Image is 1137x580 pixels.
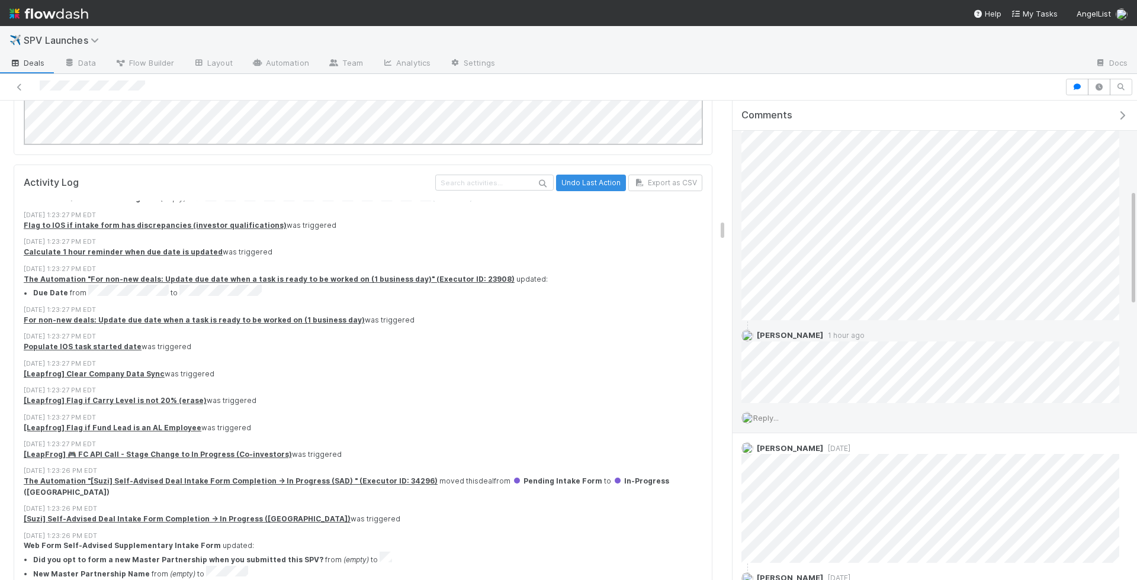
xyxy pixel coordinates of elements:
[24,315,365,324] a: For non-new deals: Update due date when a task is ready to be worked on (1 business day)
[823,331,865,340] span: 1 hour ago
[24,476,438,485] a: The Automation "[Suzi] Self-Advised Deal Intake Form Completion -> In Progress (SAD) " (Executor ...
[24,331,702,341] div: [DATE] 1:23:27 PM EDT
[433,195,473,203] span: (show more)
[24,221,287,230] a: Flag to IOS if intake form has discrepancies (investor qualifications)
[556,175,626,191] button: Undo Last Action
[343,555,369,564] em: (empty)
[184,54,242,73] a: Layout
[24,237,702,247] div: [DATE] 1:23:27 PM EDT
[9,35,21,45] span: ✈️
[242,54,319,73] a: Automation
[753,413,779,423] span: Reply...
[24,476,669,496] span: In-Progress ([GEOGRAPHIC_DATA])
[24,369,165,378] a: [Leapfrog] Clear Company Data Sync
[33,569,150,578] strong: New Master Partnership Name
[24,369,702,379] div: was triggered
[24,34,105,46] span: SPV Launches
[54,54,105,73] a: Data
[24,504,702,514] div: [DATE] 1:23:26 PM EDT
[24,395,702,406] div: was triggered
[24,247,223,256] a: Calculate 1 hour reminder when due date is updated
[24,413,702,423] div: [DATE] 1:23:27 PM EDT
[24,220,702,231] div: was triggered
[24,341,702,352] div: was triggered
[24,531,702,541] div: [DATE] 1:23:26 PM EDT
[24,274,702,299] div: updated:
[440,54,505,73] a: Settings
[33,285,702,299] li: from to
[33,289,68,298] strong: Due Date
[170,569,195,578] em: (empty)
[24,177,433,189] h5: Activity Log
[33,552,702,566] li: from to
[24,275,515,283] a: The Automation "For non-new deals: Update due date when a task is ready to be worked on (1 busine...
[1085,54,1137,73] a: Docs
[33,555,323,564] strong: Did you opt to form a new Master Partnership when you submitted this SPV?
[24,423,702,433] div: was triggered
[115,57,174,69] span: Flow Builder
[1011,9,1058,18] span: My Tasks
[741,412,753,424] img: avatar_892eb56c-5b5a-46db-bf0b-2a9023d0e8f8.png
[24,264,702,274] div: [DATE] 1:23:27 PM EDT
[1011,8,1058,20] a: My Tasks
[24,359,702,369] div: [DATE] 1:23:27 PM EDT
[24,385,702,395] div: [DATE] 1:23:27 PM EDT
[372,54,440,73] a: Analytics
[757,330,823,340] span: [PERSON_NAME]
[105,54,184,73] a: Flow Builder
[628,175,702,191] button: Export as CSV
[24,466,702,476] div: [DATE] 1:23:26 PM EDT
[24,541,221,550] strong: Web Form Self-Advised Supplementary Intake Form
[24,396,207,405] a: [Leapfrog] Flag if Carry Level is not 20% (erase)
[741,330,753,341] img: avatar_0a9e60f7-03da-485c-bb15-a40c44fcec20.png
[24,514,702,524] div: was triggered
[24,439,702,449] div: [DATE] 1:23:27 PM EDT
[9,4,88,24] img: logo-inverted-e16ddd16eac7371096b0.svg
[319,54,372,73] a: Team
[160,194,186,203] em: (empty)
[823,444,850,453] span: [DATE]
[435,175,554,191] input: Search activities...
[757,443,823,453] span: [PERSON_NAME]
[24,476,702,498] div: moved this deal from to
[1077,9,1111,18] span: AngelList
[741,109,792,121] span: Comments
[9,57,45,69] span: Deals
[24,449,702,460] div: was triggered
[33,566,702,580] li: from to
[24,247,702,257] div: was triggered
[973,8,1001,20] div: Help
[24,305,702,315] div: [DATE] 1:23:27 PM EDT
[512,476,602,485] span: Pending Intake Form
[24,514,351,523] a: [Suzi] Self-Advised Deal Intake Form Completion -> In Progress ([GEOGRAPHIC_DATA])
[741,442,753,454] img: avatar_04f2f553-352a-453f-b9fb-c6074dc60769.png
[24,315,702,326] div: was triggered
[33,194,140,203] strong: Investor Qualifications Flag
[24,210,702,220] div: [DATE] 1:23:27 PM EDT
[24,423,201,432] a: [Leapfrog] Flag if Fund Lead is an AL Employee
[24,342,142,351] a: Populate IOS task started date
[1116,8,1128,20] img: avatar_892eb56c-5b5a-46db-bf0b-2a9023d0e8f8.png
[24,450,292,459] a: [LeapFrog] 🎮 FC API Call - Stage Change to In Progress (Co-investors)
